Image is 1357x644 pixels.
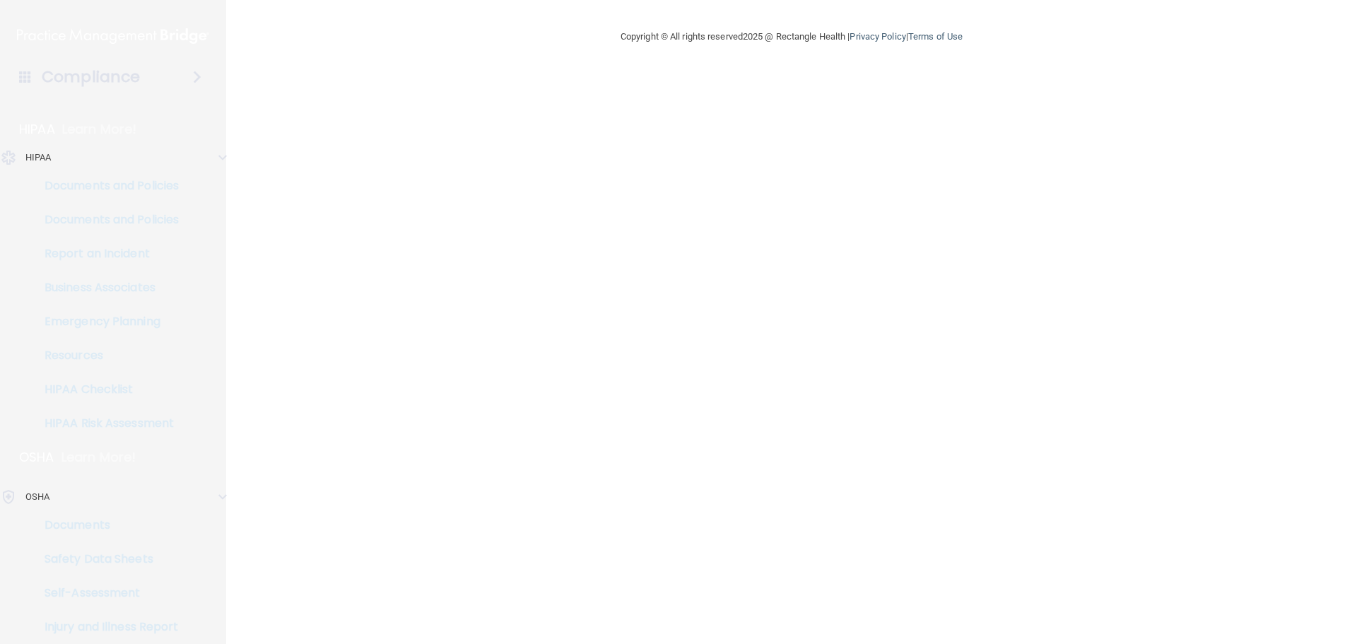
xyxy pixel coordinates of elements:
p: Learn More! [61,449,136,466]
p: Self-Assessment [9,586,202,600]
p: Emergency Planning [9,315,202,329]
p: Documents and Policies [9,179,202,193]
p: Report an Incident [9,247,202,261]
p: Learn More! [62,121,137,138]
div: Copyright © All rights reserved 2025 @ Rectangle Health | | [534,14,1050,59]
p: Documents and Policies [9,213,202,227]
p: HIPAA Checklist [9,382,202,397]
h4: Compliance [42,67,140,87]
p: Resources [9,349,202,363]
p: Business Associates [9,281,202,295]
img: PMB logo [17,22,209,50]
p: HIPAA [25,149,52,166]
p: Documents [9,518,202,532]
a: Privacy Policy [850,31,905,42]
p: Injury and Illness Report [9,620,202,634]
p: OSHA [25,488,49,505]
p: HIPAA [19,121,55,138]
p: HIPAA Risk Assessment [9,416,202,431]
p: OSHA [19,449,54,466]
p: Safety Data Sheets [9,552,202,566]
a: Terms of Use [908,31,963,42]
